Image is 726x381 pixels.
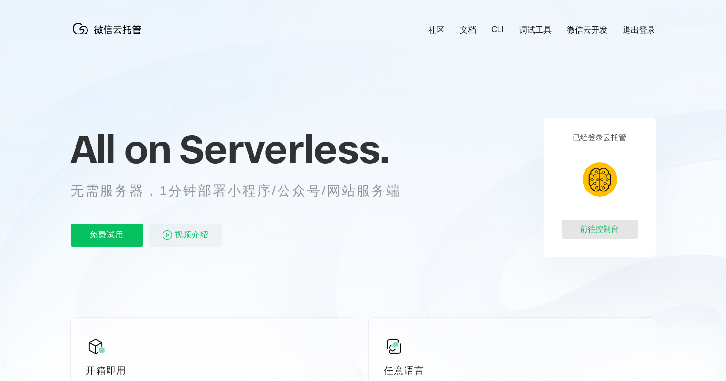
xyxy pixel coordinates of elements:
[71,125,171,173] span: All on
[567,24,608,35] a: 微信云开发
[573,133,627,143] p: 已经登录云托管
[562,220,638,239] div: 前往控制台
[491,25,504,34] a: CLI
[71,19,147,38] img: 微信云托管
[428,24,444,35] a: 社区
[162,229,173,241] img: video_play.svg
[520,24,552,35] a: 调试工具
[460,24,476,35] a: 文档
[180,125,390,173] span: Serverless.
[623,24,656,35] a: 退出登录
[86,364,342,377] p: 开箱即用
[175,224,209,247] span: 视频介绍
[384,364,640,377] p: 任意语言
[71,32,147,40] a: 微信云托管
[71,181,419,201] p: 无需服务器，1分钟部署小程序/公众号/网站服务端
[71,224,143,247] p: 免费试用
